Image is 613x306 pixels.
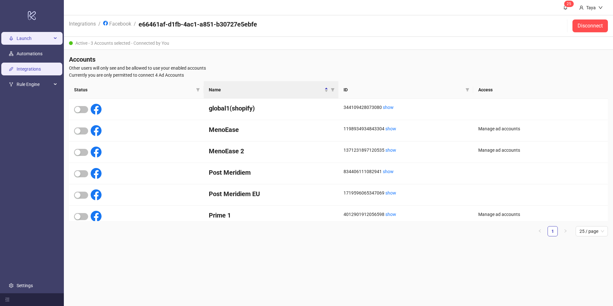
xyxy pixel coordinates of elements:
div: Manage ad accounts [478,147,603,154]
div: Manage ad accounts [478,125,603,132]
span: filter [196,88,200,92]
a: Integrations [68,20,97,27]
th: Access [473,81,608,99]
button: right [560,226,571,236]
span: filter [195,85,201,95]
span: Launch [17,32,52,45]
h4: e66461af-d1fb-4ac1-a851-b30727e5ebfe [139,20,257,29]
span: fork [9,82,13,87]
li: Next Page [560,226,571,236]
h4: Accounts [69,55,608,64]
a: show [385,190,396,195]
span: menu-fold [5,297,10,302]
span: 5 [569,2,571,6]
a: show [385,148,396,153]
h4: MenoEase 2 [209,147,333,156]
span: filter [329,85,336,95]
span: Name [209,86,323,93]
a: show [383,169,394,174]
div: Manage ad accounts [478,211,603,218]
span: left [538,229,542,233]
a: Settings [17,283,33,288]
a: 1 [548,226,557,236]
div: 1198934934843304 [344,125,468,132]
span: ID [344,86,463,93]
span: Other users will only see and be allowed to use your enabled accounts [69,65,608,72]
span: bell [563,5,568,10]
h4: Prime 1 [209,211,333,220]
div: 834406111082941 [344,168,468,175]
div: 344109428073080 [344,104,468,111]
span: Currently you are only permitted to connect 4 Ad Accounts [69,72,608,79]
a: Automations [17,51,42,56]
div: 4012901912056598 [344,211,468,218]
h4: Post Meridiem [209,168,333,177]
span: user [579,5,584,10]
a: show [385,212,396,217]
span: Status [74,86,193,93]
button: left [535,226,545,236]
span: down [598,5,603,10]
span: filter [465,88,469,92]
h4: MenoEase [209,125,333,134]
li: / [134,20,136,32]
div: Taya [584,4,598,11]
span: 25 / page [579,226,604,236]
div: Active - 3 Accounts selected - Connected by You [64,37,613,50]
span: filter [464,85,471,95]
sup: 25 [564,1,574,7]
a: show [383,105,394,110]
div: 1719596065347069 [344,189,468,196]
span: Disconnect [578,23,603,29]
h4: global1(shopify) [209,104,333,113]
span: rocket [9,36,13,41]
div: Page Size [576,226,608,236]
a: Facebook [102,20,132,27]
li: / [98,20,101,32]
span: right [564,229,567,233]
button: Disconnect [572,19,608,32]
li: Previous Page [535,226,545,236]
span: filter [331,88,335,92]
div: 1371231897120535 [344,147,468,154]
span: Rule Engine [17,78,52,91]
h4: Post Meridiem EU [209,189,333,198]
li: 1 [548,226,558,236]
span: 2 [567,2,569,6]
a: Integrations [17,66,41,72]
th: Name [204,81,338,99]
a: show [385,126,396,131]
